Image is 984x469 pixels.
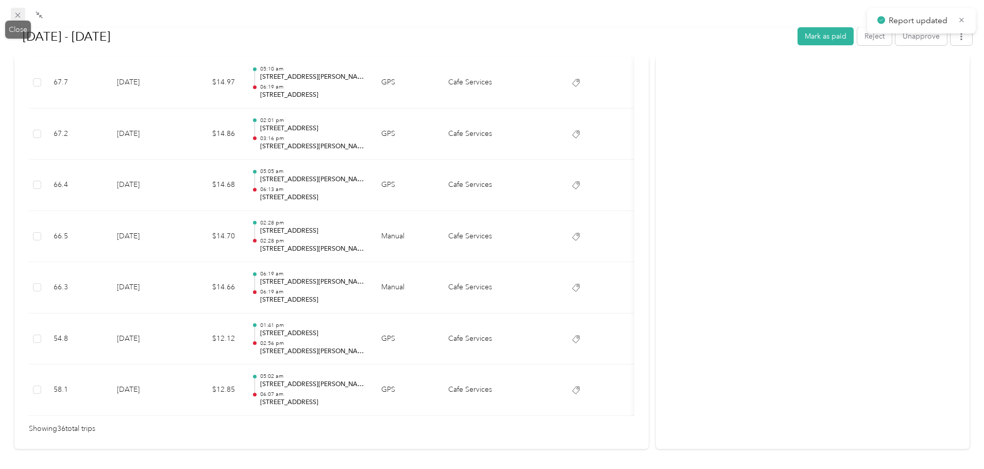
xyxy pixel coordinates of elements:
[5,21,31,39] div: Close
[260,142,365,151] p: [STREET_ADDRESS][PERSON_NAME]
[857,27,892,45] button: Reject
[260,340,365,347] p: 02:56 pm
[45,57,109,109] td: 67.7
[260,73,365,82] p: [STREET_ADDRESS][PERSON_NAME]
[260,270,365,277] p: 06:19 am
[45,364,109,416] td: 58.1
[12,24,790,49] h1: Sep 1 - 30, 2025
[45,160,109,211] td: 66.4
[440,57,518,109] td: Cafe Services
[29,423,95,435] span: Showing 36 total trips
[440,364,518,416] td: Cafe Services
[181,314,244,365] td: $12.12
[373,211,440,263] td: Manual
[109,109,181,160] td: [DATE]
[260,168,365,175] p: 05:05 am
[260,135,365,142] p: 03:16 pm
[440,160,518,211] td: Cafe Services
[45,262,109,314] td: 66.3
[889,14,951,27] p: Report updated
[260,373,365,380] p: 05:02 am
[440,109,518,160] td: Cafe Services
[926,411,984,469] iframe: Everlance-gr Chat Button Frame
[260,186,365,193] p: 06:13 am
[260,91,365,100] p: [STREET_ADDRESS]
[373,314,440,365] td: GPS
[373,160,440,211] td: GPS
[260,227,365,236] p: [STREET_ADDRESS]
[260,117,365,124] p: 02:01 pm
[260,380,365,389] p: [STREET_ADDRESS][PERSON_NAME]
[181,109,244,160] td: $14.86
[45,211,109,263] td: 66.5
[440,211,518,263] td: Cafe Services
[181,364,244,416] td: $12.85
[260,329,365,338] p: [STREET_ADDRESS]
[109,364,181,416] td: [DATE]
[895,27,947,45] button: Unapprove
[181,57,244,109] td: $14.97
[260,347,365,356] p: [STREET_ADDRESS][PERSON_NAME]
[109,160,181,211] td: [DATE]
[260,83,365,91] p: 06:19 am
[260,65,365,73] p: 05:10 am
[45,314,109,365] td: 54.8
[373,262,440,314] td: Manual
[109,57,181,109] td: [DATE]
[260,277,365,287] p: [STREET_ADDRESS][PERSON_NAME]
[260,398,365,407] p: [STREET_ADDRESS]
[260,193,365,202] p: [STREET_ADDRESS]
[260,245,365,254] p: [STREET_ADDRESS][PERSON_NAME]
[373,364,440,416] td: GPS
[260,296,365,305] p: [STREET_ADDRESS]
[260,322,365,329] p: 01:41 pm
[260,391,365,398] p: 06:07 am
[260,175,365,184] p: [STREET_ADDRESS][PERSON_NAME]
[260,237,365,245] p: 02:28 pm
[373,57,440,109] td: GPS
[45,109,109,160] td: 67.2
[109,262,181,314] td: [DATE]
[181,262,244,314] td: $14.66
[798,27,854,45] button: Mark as paid
[260,219,365,227] p: 02:28 pm
[109,211,181,263] td: [DATE]
[181,211,244,263] td: $14.70
[440,262,518,314] td: Cafe Services
[181,160,244,211] td: $14.68
[440,314,518,365] td: Cafe Services
[109,314,181,365] td: [DATE]
[260,124,365,133] p: [STREET_ADDRESS]
[260,288,365,296] p: 06:19 am
[373,109,440,160] td: GPS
